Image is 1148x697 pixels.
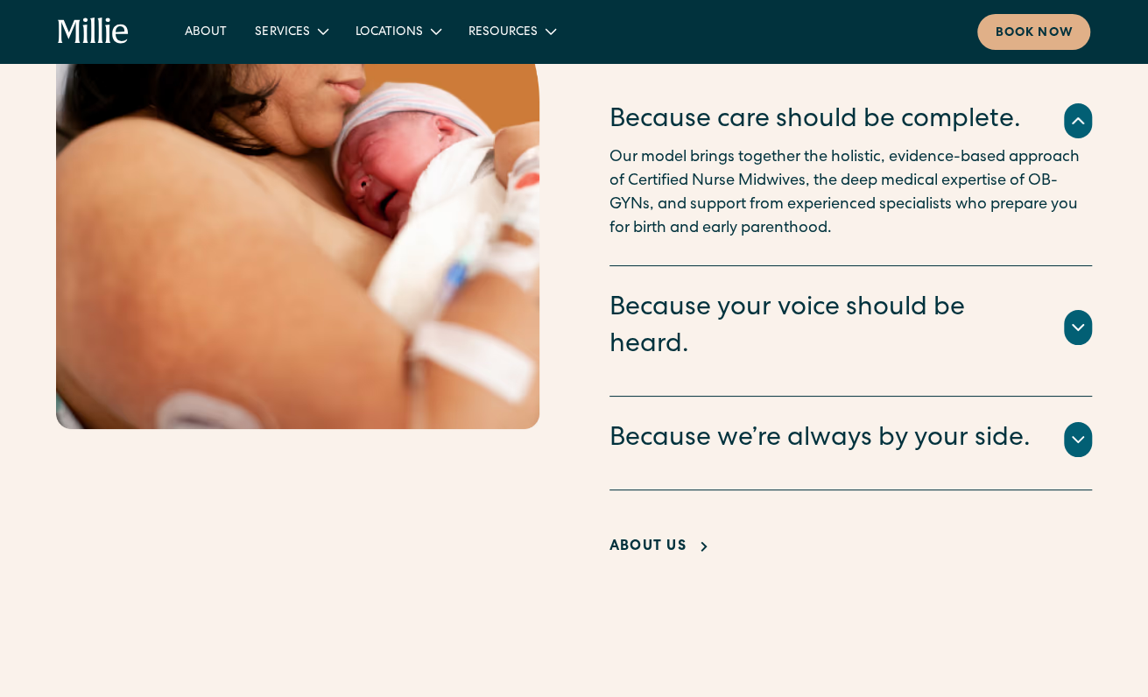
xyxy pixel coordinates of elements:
div: Locations [341,17,454,46]
div: Because we’re always by your side. [609,421,1031,458]
div: Book now [995,25,1073,43]
div: About Us [609,537,687,558]
a: Book now [977,14,1090,50]
div: Resources [468,24,537,42]
p: Our model brings together the holistic, evidence-based approach of Certified Nurse Midwives, the ... [609,146,1092,241]
div: Locations [355,24,422,42]
div: Because your voice should be heard. [609,291,1044,364]
a: About Us [609,537,715,558]
div: Resources [454,17,568,46]
a: home [58,18,130,46]
div: Because care should be complete. [609,102,1021,139]
a: About [171,17,241,46]
div: Services [255,24,309,42]
div: Services [241,17,341,46]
